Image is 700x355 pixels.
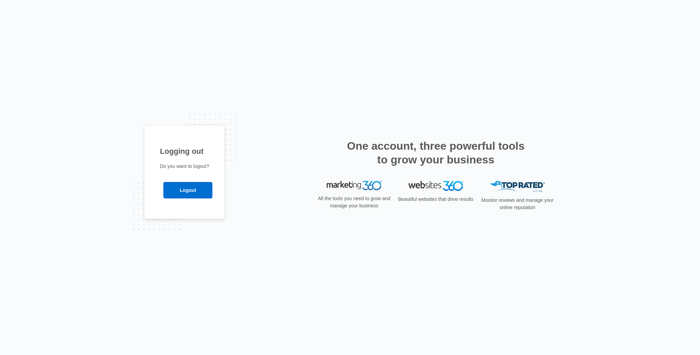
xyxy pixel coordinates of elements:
[345,139,527,167] h2: One account, three powerful tools to grow your business
[479,197,556,211] p: Monitor reviews and manage your online reputation
[327,181,382,191] img: Marketing 360
[160,163,209,170] p: Do you want to logout?
[490,181,545,192] img: Top Rated Local
[163,182,212,198] input: Logout
[397,196,474,203] p: Beautiful websites that drive results
[316,195,393,209] p: All the tools you need to grow and manage your business
[408,181,463,191] img: Websites 360
[160,146,209,157] h1: Logging out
